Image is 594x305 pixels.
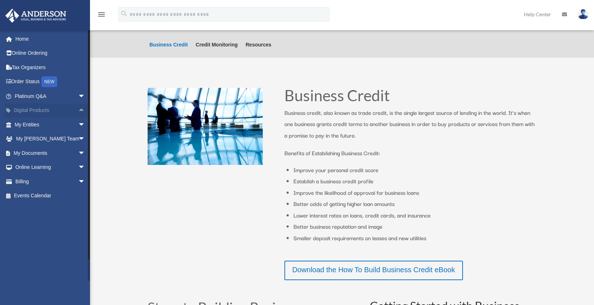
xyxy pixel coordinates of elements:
i: search [120,10,128,18]
a: Platinum Q&Aarrow_drop_down [5,89,96,103]
a: Resources [246,42,271,58]
img: business people talking in office [148,88,263,165]
a: My Entitiesarrow_drop_down [5,117,96,132]
li: Lower interest rates on loans, credit cards, and insurance [293,210,536,221]
li: Improve your personal credit score [293,164,536,176]
li: Better odds of getting higher loan amounts [293,198,536,210]
span: arrow_drop_down [78,146,93,161]
span: arrow_drop_down [78,132,93,147]
a: Order StatusNEW [5,75,96,89]
a: My [PERSON_NAME] Teamarrow_drop_down [5,132,96,146]
a: Download the How To Build Business Credit eBook [284,261,463,280]
span: arrow_drop_down [78,174,93,189]
p: Business credit, also known as trade credit, is the single largest source of lending in the world... [284,107,536,148]
a: Online Learningarrow_drop_down [5,160,96,175]
p: Benefits of Establishing Business Credit: [284,147,536,159]
h1: Business Credit [284,88,536,107]
img: User Pic [578,9,589,19]
li: Smaller deposit requirements on leases and new utilities [293,232,536,244]
a: menu [97,13,106,19]
img: Anderson Advisors Platinum Portal [3,9,68,23]
a: Home [5,32,96,46]
li: Establish a business credit profile [293,175,536,187]
a: Billingarrow_drop_down [5,174,96,189]
a: Tax Organizers [5,60,96,75]
span: arrow_drop_down [78,117,93,132]
span: arrow_drop_down [78,89,93,104]
a: Business Credit [149,42,188,58]
a: My Documentsarrow_drop_down [5,146,96,160]
i: menu [97,10,106,19]
a: Credit Monitoring [196,42,238,58]
div: NEW [41,76,57,87]
a: Online Ordering [5,46,96,60]
li: Improve the likelihood of approval for business loans [293,187,536,198]
a: Digital Productsarrow_drop_up [5,103,96,118]
span: arrow_drop_up [78,103,93,118]
a: Events Calendar [5,189,96,203]
span: arrow_drop_down [78,160,93,175]
li: Better business reputation and image [293,221,536,232]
